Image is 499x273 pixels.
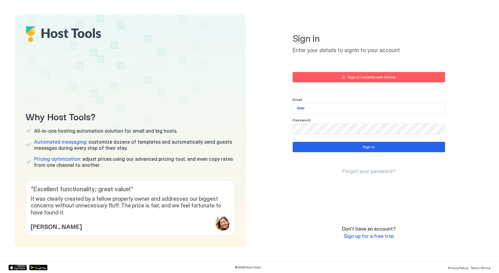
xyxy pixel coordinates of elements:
span: " Excellent functionality; great value! " [31,185,230,193]
span: Don't have an account? [342,226,396,232]
input: Input Field [293,103,445,114]
span: All-in-one hosting automation solution for small and big hosts. [34,128,177,134]
a: Sign up for a free trial [344,233,394,239]
span: Pricing optimization: [34,156,81,162]
span: adjust prices using our advanced pricing tool, and even copy rates from one channel to another. [34,156,235,168]
a: App Store [9,265,27,270]
input: Input Field [293,124,445,134]
div: Sign in instantly with Airbnb [348,74,396,80]
span: Terms Of Use [471,266,490,270]
button: Sign in [293,142,445,152]
div: Sign in [363,144,375,150]
span: Sign in [293,33,445,45]
div: profile [215,216,230,231]
a: Forgot your password? [342,168,395,174]
a: Privacy Policy [448,264,468,271]
span: It was clearly created by a fellow property owner and addresses our biggest concerns without unne... [31,196,230,216]
span: Enter your details to signin to your account [293,47,445,54]
button: Sign in instantly with Airbnb [293,72,445,82]
a: Terms Of Use [471,264,490,271]
span: Automated messaging: [34,139,87,145]
span: [PERSON_NAME] [31,221,82,231]
span: Email [293,97,302,102]
span: Privacy Policy [448,266,468,270]
span: Why Host Tools? [26,109,235,123]
span: Password [293,118,310,122]
a: Google Play Store [29,265,48,270]
span: customize dozens of templates and automatically send guests messages during every step of their s... [34,139,235,151]
span: © 2025 Host Tools [235,265,261,269]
